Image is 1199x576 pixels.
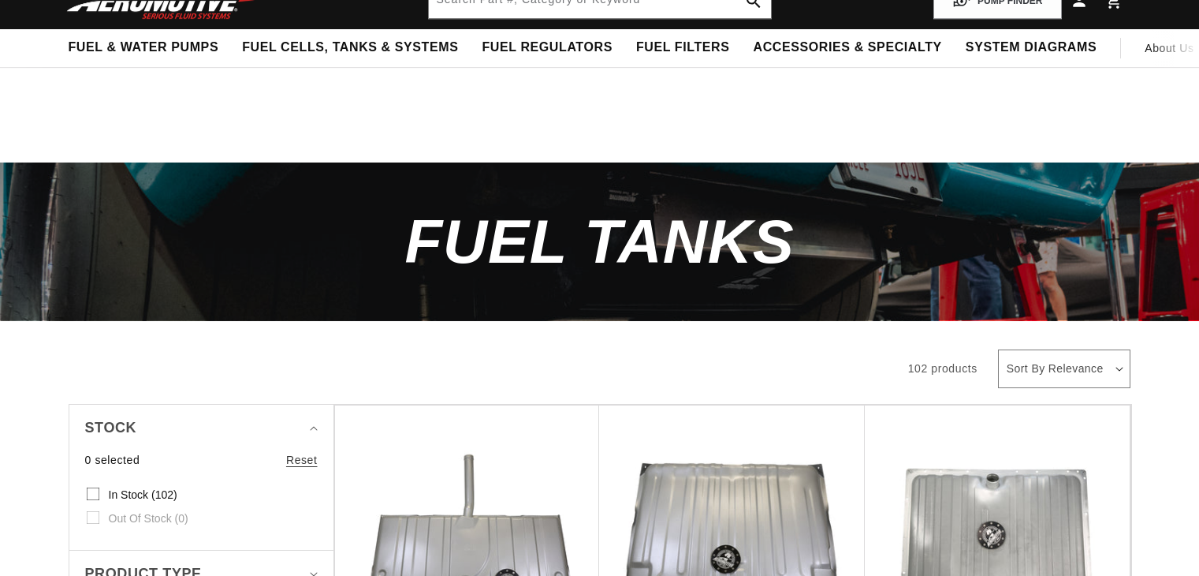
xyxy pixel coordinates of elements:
span: 102 products [908,362,977,375]
span: Fuel & Water Pumps [69,39,219,56]
span: Fuel Regulators [482,39,612,56]
summary: Accessories & Specialty [742,29,954,66]
span: About Us [1145,42,1193,54]
span: Accessories & Specialty [754,39,942,56]
summary: Fuel Filters [624,29,742,66]
summary: System Diagrams [954,29,1108,66]
span: 0 selected [85,451,140,469]
a: Reset [286,451,318,469]
summary: Stock (0 selected) [85,405,318,451]
span: System Diagrams [966,39,1097,56]
span: Fuel Cells, Tanks & Systems [242,39,458,56]
span: Out of stock (0) [109,511,188,526]
summary: Fuel Cells, Tanks & Systems [230,29,470,66]
span: In stock (102) [109,488,177,502]
span: Fuel Tanks [405,207,795,276]
summary: Fuel Regulators [470,29,624,66]
span: Stock [85,417,137,439]
span: Fuel Filters [636,39,730,56]
summary: Fuel & Water Pumps [57,29,231,66]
